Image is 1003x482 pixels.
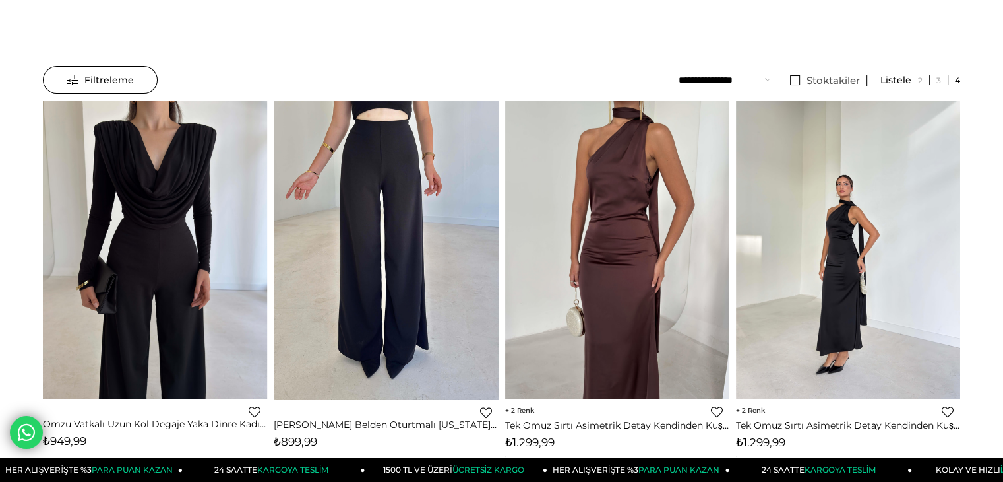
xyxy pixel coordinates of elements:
a: Favorilere Ekle [942,406,954,418]
img: Tek Omuz Sırtı Asimetrik Detay Kendinden Kuşaklı Saten Midi Dıamante Kahve Kadın Elbise 26K085 [505,101,729,400]
span: ÜCRETSİZ KARGO [452,465,524,475]
a: Favorilere Ekle [249,406,260,418]
img: png;base64,iVBORw0KGgoAAAANSUhEUgAAAAEAAAABCAYAAAAfFcSJAAAAAXNSR0IArs4c6QAAAA1JREFUGFdjePfu3X8ACW... [736,456,737,457]
a: 24 SAATTEKARGOYA TESLİM [183,458,365,482]
img: png;base64,iVBORw0KGgoAAAANSUhEUgAAAAEAAAABCAYAAAAfFcSJAAAAAXNSR0IArs4c6QAAAA1JREFUGFdjePfu3X8ACW... [505,456,506,456]
span: PARA PUAN KAZAN [638,465,719,475]
span: ₺1.299,99 [505,436,555,449]
a: HER ALIŞVERİŞTE %3PARA PUAN KAZAN [547,458,730,482]
img: Texas pantolon 26K023 [274,101,498,400]
span: Filtreleme [67,67,134,93]
span: 2 [736,406,765,415]
span: KARGOYA TESLİM [257,465,328,475]
img: Tek Omuz Sırtı Asimetrik Detay Kendinden Kuşaklı Saten Midi Dıamante Siyah Kadın Elbise 26K085 [736,101,960,400]
span: Stoktakiler [806,74,860,86]
span: KARGOYA TESLİM [804,465,875,475]
a: [PERSON_NAME] Belden Oturtmalı [US_STATE] Kadın Siyah Pantolon 26K023 [274,419,498,430]
img: png;base64,iVBORw0KGgoAAAANSUhEUgAAAAEAAAABCAYAAAAfFcSJAAAAAXNSR0IArs4c6QAAAA1JREFUGFdjePfu3X8ACW... [736,456,737,456]
img: Omzu Vatkalı Uzun Kol Degaje Yaka Dinre Kadın Siyah Bluz 26K101 [43,101,267,400]
a: HER ALIŞVERİŞTE %3PARA PUAN KAZAN [1,458,183,482]
img: png;base64,iVBORw0KGgoAAAANSUhEUgAAAAEAAAABCAYAAAAfFcSJAAAAAXNSR0IArs4c6QAAAA1JREFUGFdjePfu3X8ACW... [505,456,506,457]
span: 2 [505,406,534,415]
a: Tek Omuz Sırtı Asimetrik Detay Kendinden Kuşaklı Saten Midi Dıamante Siyah Kadın Elbise 26K085 [736,419,960,431]
span: PARA PUAN KAZAN [92,465,173,475]
span: ₺949,99 [43,434,86,448]
a: Favorilere Ekle [711,406,723,418]
span: ₺1.299,99 [736,436,785,449]
a: Tek Omuz Sırtı Asimetrik Detay Kendinden Kuşaklı Saten Midi Dıamante Kahve Kadın Elbise 26K085 [505,419,729,431]
a: 24 SAATTEKARGOYA TESLİM [730,458,913,482]
a: Favorilere Ekle [480,407,492,419]
span: ₺899,99 [274,435,317,448]
a: Stoktakiler [783,75,867,86]
a: 1500 TL VE ÜZERİÜCRETSİZ KARGO [365,458,548,482]
a: Omzu Vatkalı Uzun Kol Degaje Yaka Dinre Kadın Siyah Bluz 26K101 [43,418,267,430]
